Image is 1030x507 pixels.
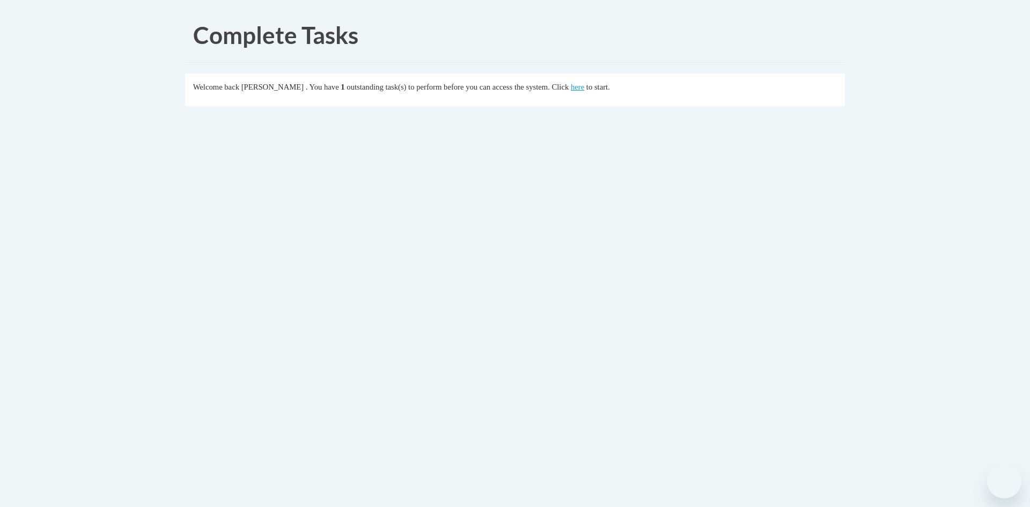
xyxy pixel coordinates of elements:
[586,83,610,91] span: to start.
[341,83,344,91] span: 1
[306,83,339,91] span: . You have
[241,83,304,91] span: [PERSON_NAME]
[571,83,584,91] a: here
[347,83,569,91] span: outstanding task(s) to perform before you can access the system. Click
[193,83,239,91] span: Welcome back
[987,464,1021,498] iframe: Button to launch messaging window
[193,21,358,49] span: Complete Tasks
